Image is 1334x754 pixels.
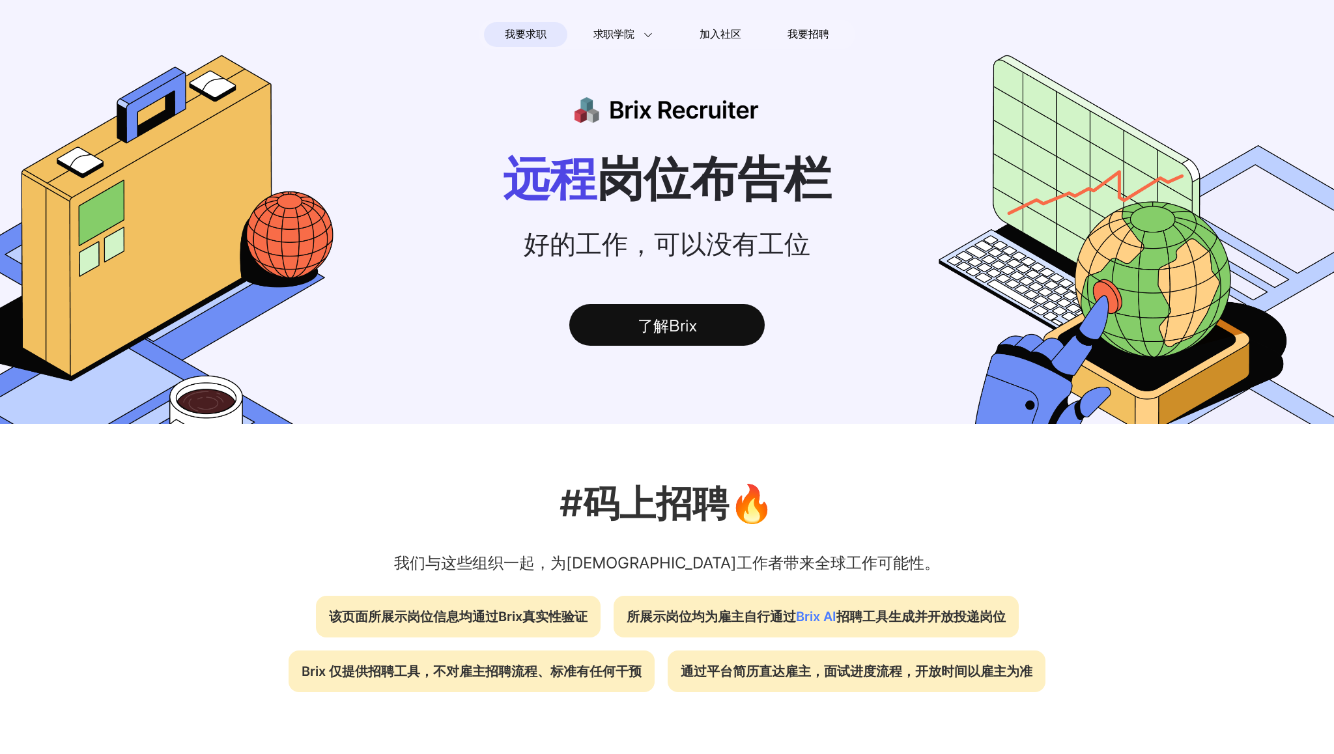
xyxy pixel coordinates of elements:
[289,650,655,692] div: Brix 仅提供招聘工具，不对雇主招聘流程、标准有任何干预
[593,27,634,42] span: 求职学院
[668,650,1045,692] div: 通过平台简历直达雇主，面试进度流程，开放时间以雇主为准
[700,24,741,45] span: 加入社区
[614,596,1019,637] div: 所展示岗位均为雇主自行通过 招聘工具生成并开放投递岗位
[796,609,836,624] span: Brix AI
[503,150,597,206] span: 远程
[569,304,765,346] div: 了解Brix
[316,596,601,637] div: 该页面所展示岗位信息均通过Brix真实性验证
[505,24,546,45] span: 我要求职
[788,27,829,42] span: 我要招聘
